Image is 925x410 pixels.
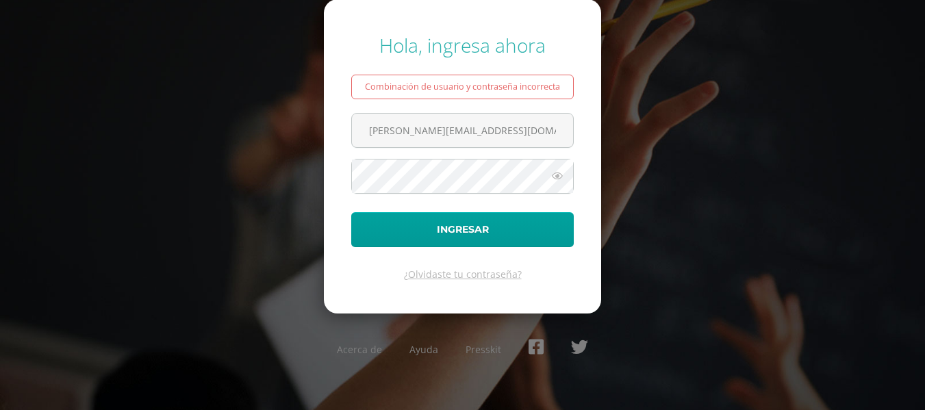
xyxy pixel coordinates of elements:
a: ¿Olvidaste tu contraseña? [404,268,522,281]
a: Presskit [466,343,501,356]
a: Ayuda [409,343,438,356]
div: Combinación de usuario y contraseña incorrecta [351,75,574,99]
input: Correo electrónico o usuario [352,114,573,147]
div: Hola, ingresa ahora [351,32,574,58]
button: Ingresar [351,212,574,247]
a: Acerca de [337,343,382,356]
